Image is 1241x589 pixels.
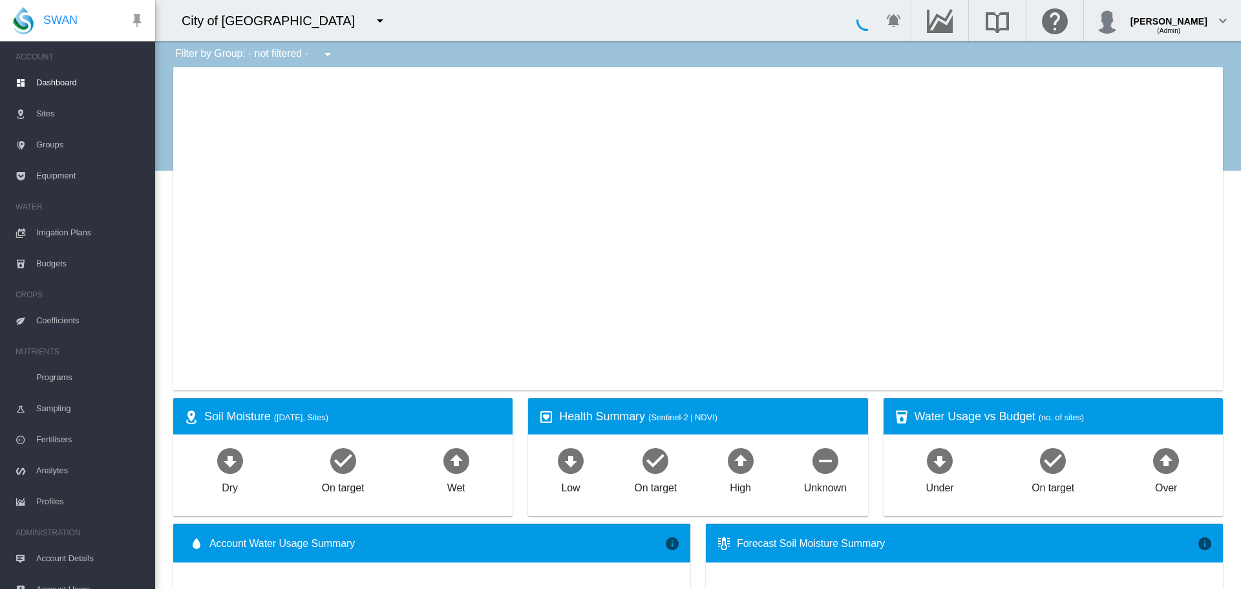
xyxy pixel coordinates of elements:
md-icon: icon-map-marker-radius [184,409,199,425]
span: Groups [36,129,145,160]
div: High [730,476,751,495]
md-icon: icon-arrow-down-bold-circle [924,445,955,476]
md-icon: icon-checkbox-marked-circle [1037,445,1068,476]
span: Account Details [36,543,145,574]
md-icon: icon-arrow-down-bold-circle [215,445,246,476]
md-icon: icon-heart-box-outline [538,409,554,425]
div: Health Summary [559,409,857,425]
span: (Admin) [1157,27,1180,34]
span: Equipment [36,160,145,191]
div: Over [1155,476,1177,495]
md-icon: icon-thermometer-lines [716,536,732,552]
span: Programs [36,362,145,393]
div: City of [GEOGRAPHIC_DATA] [182,12,366,30]
img: profile.jpg [1094,8,1120,34]
span: WATER [16,197,145,217]
md-icon: icon-checkbox-marked-circle [328,445,359,476]
span: Analytes [36,455,145,486]
md-icon: Search the knowledge base [982,13,1013,28]
div: Forecast Soil Moisture Summary [737,537,1197,551]
md-icon: icon-arrow-down-bold-circle [555,445,586,476]
span: Coefficients [36,305,145,336]
span: Irrigation Plans [36,217,145,248]
md-icon: icon-menu-down [372,13,388,28]
button: icon-menu-down [367,8,393,34]
span: (Sentinel-2 | NDVI) [648,412,717,422]
md-icon: icon-menu-down [320,47,335,62]
md-icon: Go to the Data Hub [924,13,955,28]
span: Sampling [36,393,145,424]
div: On target [634,476,677,495]
span: ACCOUNT [16,47,145,67]
md-icon: icon-checkbox-marked-circle [640,445,671,476]
div: Filter by Group: - not filtered - [165,41,345,67]
md-icon: icon-pin [129,13,145,28]
md-icon: icon-arrow-up-bold-circle [725,445,756,476]
span: Dashboard [36,67,145,98]
div: Low [561,476,580,495]
button: icon-bell-ring [881,8,907,34]
div: Water Usage vs Budget [915,409,1213,425]
span: CROPS [16,284,145,305]
img: SWAN-Landscape-Logo-Colour-drop.png [13,7,34,34]
div: [PERSON_NAME] [1130,10,1207,23]
div: Wet [447,476,465,495]
span: Fertilisers [36,424,145,455]
div: On target [322,476,365,495]
md-icon: icon-information [1197,536,1213,552]
md-icon: Click here for help [1039,13,1070,28]
div: Dry [222,476,238,495]
span: ([DATE], Sites) [274,412,328,422]
md-icon: icon-bell-ring [886,13,902,28]
md-icon: icon-arrow-up-bold-circle [441,445,472,476]
md-icon: icon-chevron-down [1215,13,1231,28]
span: NUTRIENTS [16,341,145,362]
span: SWAN [43,12,78,28]
div: Under [926,476,954,495]
md-icon: icon-water [189,536,204,552]
span: Profiles [36,486,145,517]
md-icon: icon-arrow-up-bold-circle [1151,445,1182,476]
span: ADMINISTRATION [16,522,145,543]
div: On target [1032,476,1074,495]
div: Soil Moisture [204,409,502,425]
span: Budgets [36,248,145,279]
span: (no. of sites) [1039,412,1084,422]
md-icon: icon-information [664,536,680,552]
md-icon: icon-cup-water [894,409,909,425]
span: Account Water Usage Summary [209,537,664,551]
div: Unknown [804,476,847,495]
span: Sites [36,98,145,129]
md-icon: icon-minus-circle [810,445,841,476]
button: icon-menu-down [315,41,341,67]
